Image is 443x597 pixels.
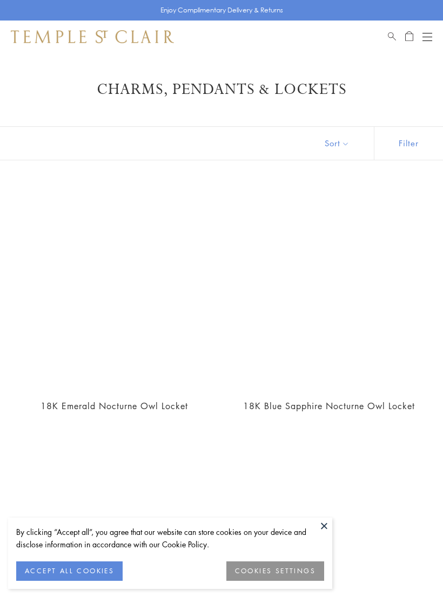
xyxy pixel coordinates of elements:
[374,127,443,160] button: Show filters
[16,526,324,551] div: By clicking “Accept all”, you agree that our website can store cookies on your device and disclos...
[27,80,416,99] h1: Charms, Pendants & Lockets
[300,127,374,160] button: Show sort by
[388,30,396,43] a: Search
[243,400,415,412] a: 18K Blue Sapphire Nocturne Owl Locket
[16,561,123,581] button: ACCEPT ALL COOKIES
[405,30,413,43] a: Open Shopping Bag
[13,187,215,389] a: 18K Emerald Nocturne Owl Locket
[422,30,432,43] button: Open navigation
[389,546,432,586] iframe: Gorgias live chat messenger
[11,30,174,43] img: Temple St. Clair
[160,5,283,16] p: Enjoy Complimentary Delivery & Returns
[41,400,188,412] a: 18K Emerald Nocturne Owl Locket
[226,561,324,581] button: COOKIES SETTINGS
[228,187,430,389] a: 18K Blue Sapphire Nocturne Owl Locket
